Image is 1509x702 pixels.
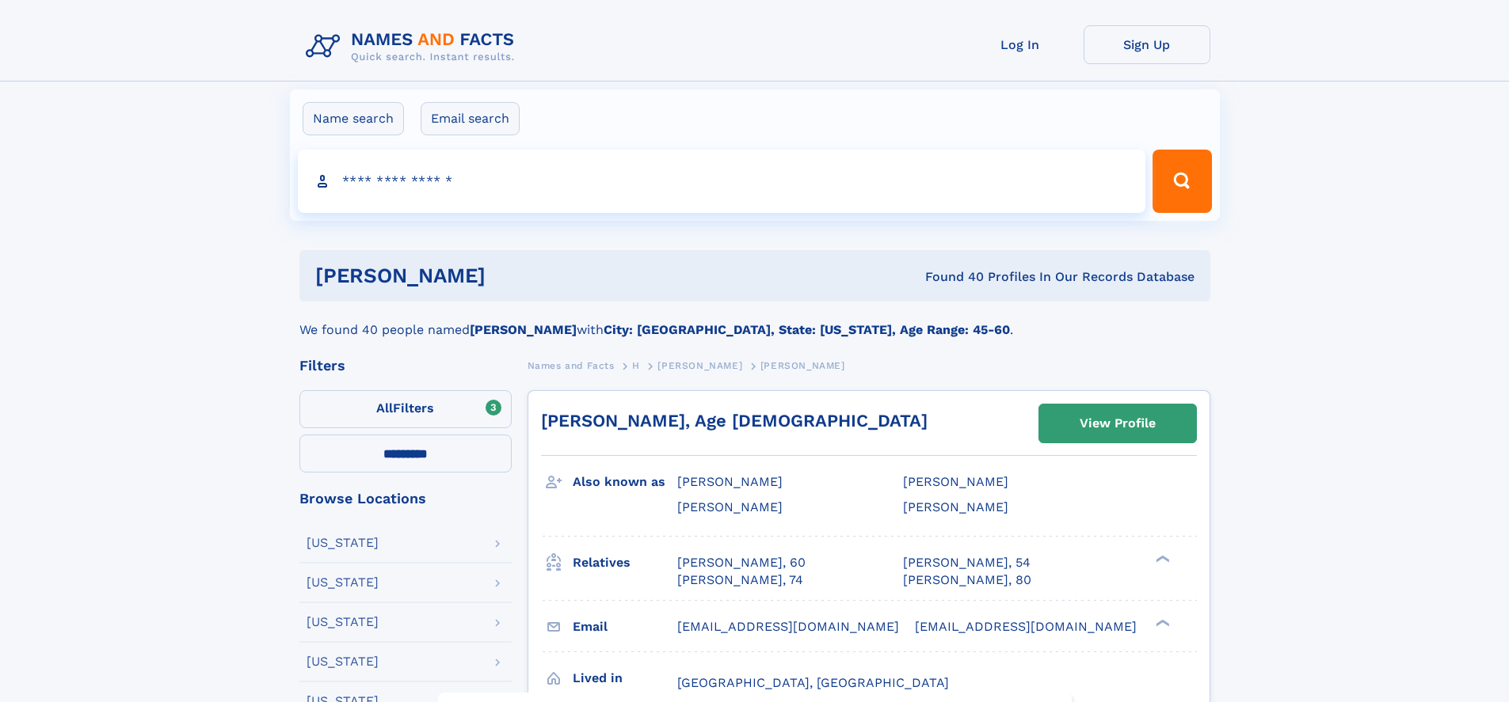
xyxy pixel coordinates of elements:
a: [PERSON_NAME], 74 [677,571,803,589]
div: [US_STATE] [307,655,379,668]
span: [PERSON_NAME] [903,499,1008,514]
div: View Profile [1080,405,1156,442]
h1: [PERSON_NAME] [315,266,706,286]
a: [PERSON_NAME], Age [DEMOGRAPHIC_DATA] [541,411,928,431]
button: Search Button [1153,150,1211,213]
div: ❯ [1152,553,1171,563]
a: H [632,355,640,375]
div: Filters [299,359,512,373]
input: search input [298,150,1146,213]
h3: Email [573,613,677,640]
a: View Profile [1039,404,1196,442]
a: [PERSON_NAME], 80 [903,571,1031,589]
div: [US_STATE] [307,576,379,589]
a: Sign Up [1084,25,1210,64]
span: [PERSON_NAME] [677,499,783,514]
span: H [632,360,640,371]
span: [PERSON_NAME] [657,360,742,371]
span: [EMAIL_ADDRESS][DOMAIN_NAME] [915,619,1137,634]
b: City: [GEOGRAPHIC_DATA], State: [US_STATE], Age Range: 45-60 [604,322,1010,337]
span: [PERSON_NAME] [760,360,845,371]
a: [PERSON_NAME], 60 [677,554,806,571]
label: Name search [303,102,404,135]
img: Logo Names and Facts [299,25,528,68]
span: [GEOGRAPHIC_DATA], [GEOGRAPHIC_DATA] [677,675,949,690]
div: ❯ [1152,617,1171,628]
span: [EMAIL_ADDRESS][DOMAIN_NAME] [677,619,899,634]
span: [PERSON_NAME] [903,474,1008,489]
h3: Relatives [573,549,677,576]
a: [PERSON_NAME] [657,355,742,375]
h3: Lived in [573,665,677,692]
label: Email search [421,102,520,135]
div: [US_STATE] [307,616,379,628]
span: All [376,400,393,416]
a: [PERSON_NAME], 54 [903,554,1031,571]
h3: Also known as [573,469,677,495]
label: Filters [299,390,512,428]
a: Log In [957,25,1084,64]
div: Found 40 Profiles In Our Records Database [705,268,1195,286]
div: [US_STATE] [307,537,379,549]
span: [PERSON_NAME] [677,474,783,489]
div: We found 40 people named with . [299,302,1210,340]
b: [PERSON_NAME] [470,322,577,337]
a: Names and Facts [528,355,615,375]
div: Browse Locations [299,491,512,506]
